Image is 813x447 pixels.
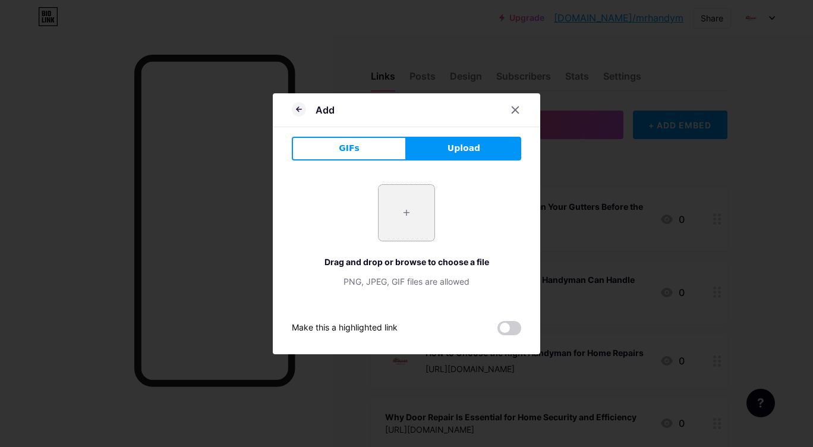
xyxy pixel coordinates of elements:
div: Add [316,103,335,117]
button: Upload [406,137,521,160]
span: GIFs [339,142,360,155]
div: Make this a highlighted link [292,321,398,335]
div: Drag and drop or browse to choose a file [292,256,521,268]
span: Upload [448,142,480,155]
button: GIFs [292,137,406,160]
div: PNG, JPEG, GIF files are allowed [292,275,521,288]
